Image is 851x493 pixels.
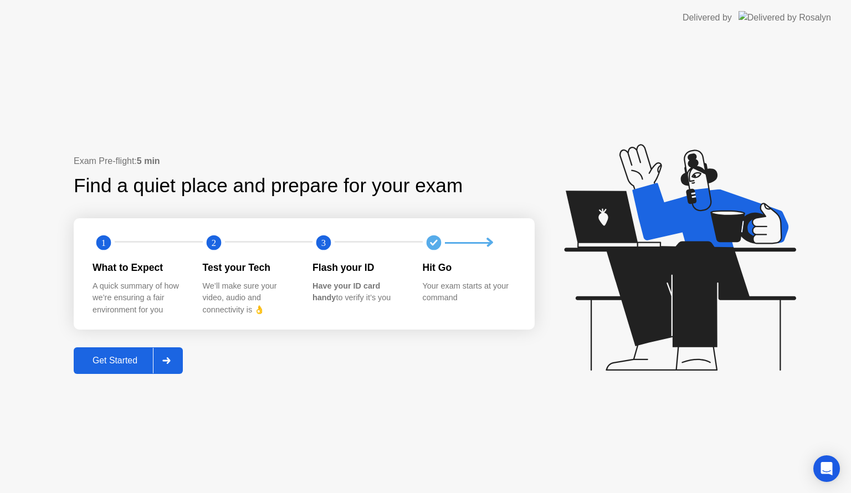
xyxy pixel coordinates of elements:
div: We’ll make sure your video, audio and connectivity is 👌 [203,280,295,316]
text: 2 [211,238,216,248]
b: Have your ID card handy [312,281,380,302]
div: Test your Tech [203,260,295,275]
text: 1 [101,238,106,248]
div: Hit Go [423,260,515,275]
b: 5 min [137,156,160,166]
div: A quick summary of how we’re ensuring a fair environment for you [93,280,185,316]
div: Open Intercom Messenger [813,455,840,482]
text: 3 [321,238,326,248]
div: Flash your ID [312,260,405,275]
div: Get Started [77,356,153,366]
div: Delivered by [683,11,732,24]
button: Get Started [74,347,183,374]
div: to verify it’s you [312,280,405,304]
div: Exam Pre-flight: [74,155,535,168]
div: Your exam starts at your command [423,280,515,304]
div: Find a quiet place and prepare for your exam [74,171,464,201]
img: Delivered by Rosalyn [739,11,831,24]
div: What to Expect [93,260,185,275]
